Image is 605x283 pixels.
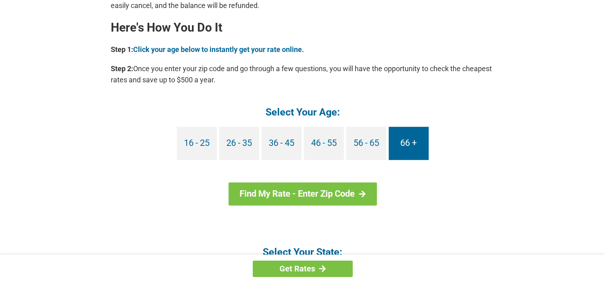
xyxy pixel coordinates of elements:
[111,106,495,119] h4: Select Your Age:
[111,64,133,73] b: Step 2:
[111,21,495,34] h2: Here's How You Do It
[111,45,133,54] b: Step 1:
[253,261,353,277] a: Get Rates
[304,127,344,160] a: 46 - 55
[262,127,302,160] a: 36 - 45
[133,45,304,54] a: Click your age below to instantly get your rate online.
[346,127,386,160] a: 56 - 65
[389,127,429,160] a: 66 +
[111,63,495,86] p: Once you enter your zip code and go through a few questions, you will have the opportunity to che...
[228,182,377,205] a: Find My Rate - Enter Zip Code
[111,245,495,259] h4: Select Your State:
[219,127,259,160] a: 26 - 35
[177,127,217,160] a: 16 - 25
